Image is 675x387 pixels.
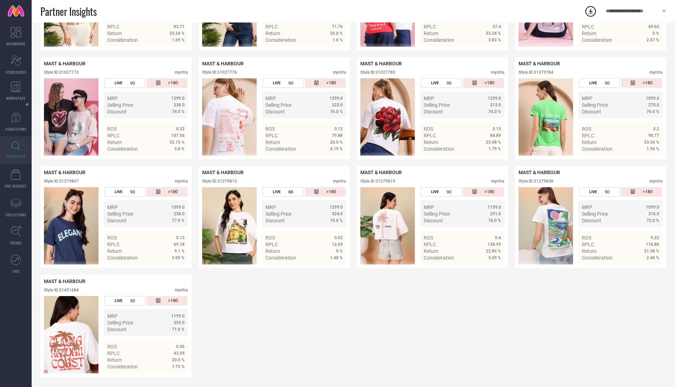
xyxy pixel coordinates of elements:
span: 2.83 % [488,38,501,42]
span: WORKSPACE [6,96,26,101]
span: MRP [582,204,592,210]
span: Return [582,31,597,36]
div: Open download list [584,5,597,18]
span: Return [582,248,597,254]
span: 107.56 [171,133,185,138]
span: 90 [288,80,293,86]
a: Details [162,376,185,382]
span: 76.0 % [488,218,501,223]
span: LIVE [115,299,122,303]
span: 88 [288,189,293,195]
span: Selling Price [424,102,450,108]
a: Details [478,159,501,164]
span: RPLC [107,350,120,356]
img: Style preview image [202,78,257,156]
span: >180 [484,80,494,86]
span: 0.02 [334,235,343,240]
div: Click to view image [202,187,257,264]
a: Details [162,268,185,273]
span: 1299.0 [329,96,343,101]
img: Style preview image [519,187,573,264]
span: 90 [605,80,610,86]
span: ROS [424,235,433,241]
span: 0.12 [334,126,343,131]
a: Details [636,50,659,55]
span: LIVE [589,190,597,194]
span: 1299.0 [329,205,343,210]
span: Discount [424,218,443,223]
span: LIVE [431,190,439,194]
span: 23.08 % [486,140,501,145]
span: Details [169,50,185,55]
div: Number of days the style has been live on the platform [104,296,145,306]
span: Partner Insights [40,4,97,19]
span: 33.34 % [169,31,185,36]
div: Click to view image [360,187,415,264]
img: Style preview image [360,187,415,264]
div: myntra [333,179,346,184]
span: Consideration [424,255,454,261]
span: >180 [326,80,336,86]
span: 3.49 % [488,255,501,260]
div: Number of days the style has been live on the platform [263,187,303,197]
span: Discount [424,109,443,114]
span: 0.22 [651,235,659,240]
span: MRP [424,204,434,210]
span: 79.88 [332,133,343,138]
span: Consideration [265,255,296,261]
span: 33.34 % [486,31,501,36]
span: LIVE [431,81,439,85]
span: 258.0 [174,211,185,216]
span: COLLECTIONS [6,212,26,217]
span: 37.4 [493,24,501,29]
span: MAST & HARBOUR [360,170,402,175]
span: 31.58 % [644,249,659,254]
div: Number of days since the style was first listed on the platform [305,187,345,197]
div: Number of days the style has been live on the platform [421,187,461,197]
span: 0 % [652,31,659,36]
div: Number of days the style has been live on the platform [579,187,619,197]
div: Click to view image [519,78,573,156]
span: 90 [605,189,610,195]
div: Style ID: 31027773 [44,70,79,75]
img: Style preview image [519,78,573,156]
span: Consideration [582,146,612,152]
div: Style ID: 31027776 [202,70,237,75]
span: Selling Price [424,211,450,217]
span: Return [107,248,122,254]
span: 71.0 % [172,327,185,332]
div: Click to view image [44,187,98,264]
div: myntra [175,70,188,75]
span: 77.0 % [172,218,185,223]
span: MRP [582,96,592,101]
span: >180 [643,189,652,195]
span: Details [327,159,343,164]
span: 1.48 % [330,255,343,260]
span: 1.6 % [333,38,343,42]
span: Return [265,248,280,254]
span: RPLC [424,242,436,247]
span: >180 [168,189,178,195]
span: Return [265,139,280,145]
span: 20.0 % [330,140,343,145]
span: Details [169,376,185,382]
span: ROS [107,235,117,241]
span: 1.69 % [172,38,185,42]
span: 49.62 [648,24,659,29]
span: 291.0 [490,211,501,216]
span: 90.77 [648,133,659,138]
span: Details [327,268,343,273]
span: Details [485,268,501,273]
span: MAST & HARBOUR [44,61,85,66]
span: Return [107,31,122,36]
span: Consideration [265,37,296,43]
span: Details [169,268,185,273]
span: Consideration [424,37,454,43]
span: SUGGESTIONS [5,126,27,132]
span: Return [424,31,438,36]
span: 0.4 [495,235,501,240]
span: 2.46 % [647,255,659,260]
div: Style ID: 31027780 [360,70,395,75]
span: Consideration [107,364,138,369]
span: ROS [424,126,433,132]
